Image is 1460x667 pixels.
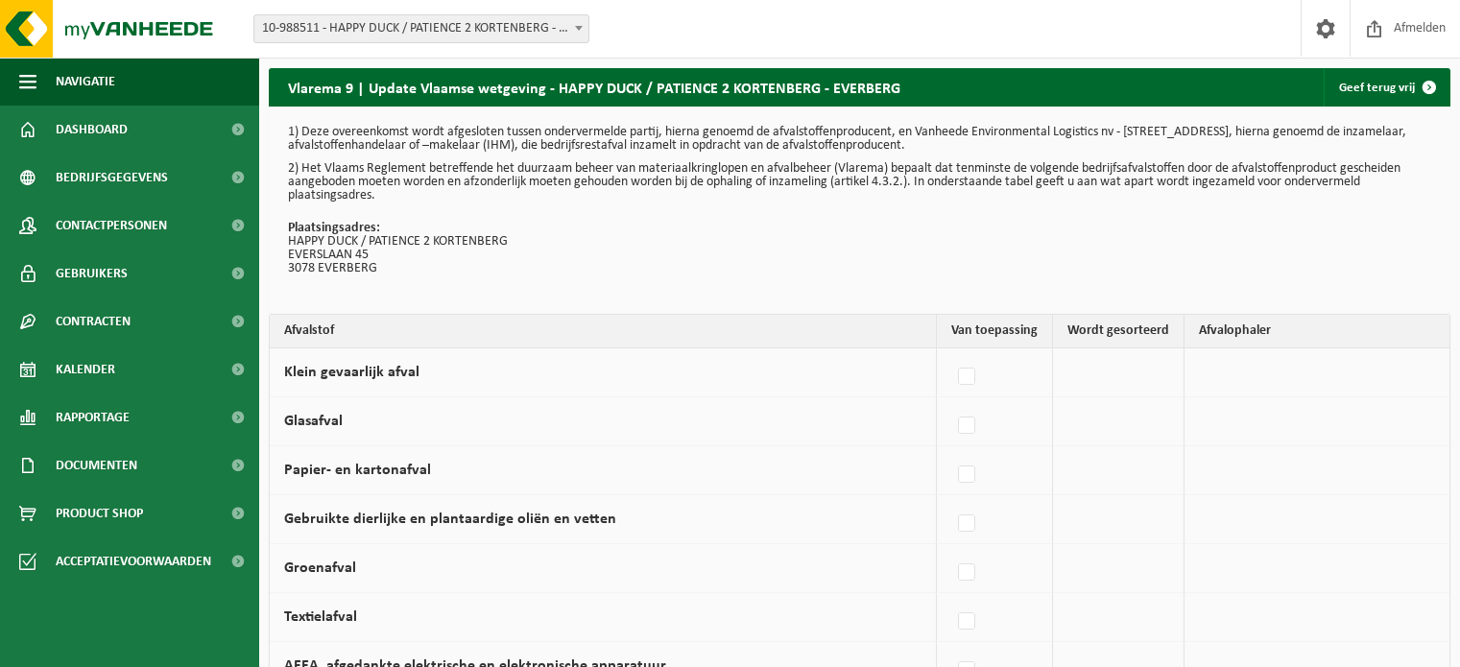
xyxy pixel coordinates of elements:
[288,222,1431,275] p: HAPPY DUCK / PATIENCE 2 KORTENBERG EVERSLAAN 45 3078 EVERBERG
[288,221,380,235] strong: Plaatsingsadres:
[284,512,616,527] label: Gebruikte dierlijke en plantaardige oliën en vetten
[288,126,1431,153] p: 1) Deze overeenkomst wordt afgesloten tussen ondervermelde partij, hierna genoemd de afvalstoffen...
[284,414,343,429] label: Glasafval
[56,58,115,106] span: Navigatie
[56,345,115,393] span: Kalender
[56,537,211,585] span: Acceptatievoorwaarden
[56,202,167,250] span: Contactpersonen
[56,441,137,489] span: Documenten
[284,463,431,478] label: Papier- en kartonafval
[1185,315,1449,348] th: Afvalophaler
[937,315,1053,348] th: Van toepassing
[56,250,128,298] span: Gebruikers
[56,393,130,441] span: Rapportage
[56,106,128,154] span: Dashboard
[284,365,419,380] label: Klein gevaarlijk afval
[284,609,357,625] label: Textielafval
[1053,315,1185,348] th: Wordt gesorteerd
[288,162,1431,202] p: 2) Het Vlaams Reglement betreffende het duurzaam beheer van materiaalkringlopen en afvalbeheer (V...
[254,15,588,42] span: 10-988511 - HAPPY DUCK / PATIENCE 2 KORTENBERG - EVERBERG
[56,489,143,537] span: Product Shop
[1324,68,1448,107] a: Geef terug vrij
[284,560,356,576] label: Groenafval
[56,154,168,202] span: Bedrijfsgegevens
[56,298,131,345] span: Contracten
[269,68,920,106] h2: Vlarema 9 | Update Vlaamse wetgeving - HAPPY DUCK / PATIENCE 2 KORTENBERG - EVERBERG
[253,14,589,43] span: 10-988511 - HAPPY DUCK / PATIENCE 2 KORTENBERG - EVERBERG
[270,315,937,348] th: Afvalstof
